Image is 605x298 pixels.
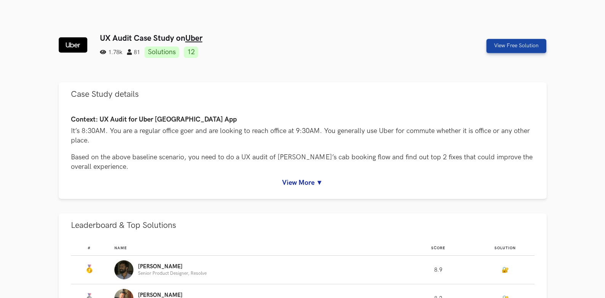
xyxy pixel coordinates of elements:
span: Leaderboard & Top Solutions [71,220,176,231]
a: 12 [184,46,198,58]
p: [PERSON_NAME] [138,264,207,270]
span: Name [114,246,127,250]
p: It’s 8:30AM. You are a regular office goer and are looking to reach office at 9:30AM. You general... [71,126,534,145]
img: Uber logo [59,37,87,53]
span: Case Study details [71,89,139,99]
a: View Free Solution [486,39,546,53]
span: 1.78k [100,49,122,56]
a: Solutions [144,46,179,58]
p: Senior Product Designer, Resolve [138,271,207,276]
img: Gold Medal [85,264,94,274]
h4: Context: UX Audit for Uber [GEOGRAPHIC_DATA] App [71,116,534,124]
div: Case Study details [59,106,547,199]
button: Leaderboard & Top Solutions [59,213,547,237]
img: Profile photo [114,260,133,279]
span: Solution [494,246,516,250]
span: 81 [127,49,140,56]
button: Case Study details [59,82,547,106]
a: Uber [185,34,202,43]
a: View More ▼ [71,179,534,187]
span: Score [431,246,445,250]
p: Based on the above baseline scenario, you need to do a UX audit of [PERSON_NAME]’s cab booking fl... [71,152,534,171]
td: 8.9 [400,256,476,284]
span: # [88,246,91,250]
a: 🔐 [502,267,509,273]
h3: UX Audit Case Study on [100,34,423,43]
